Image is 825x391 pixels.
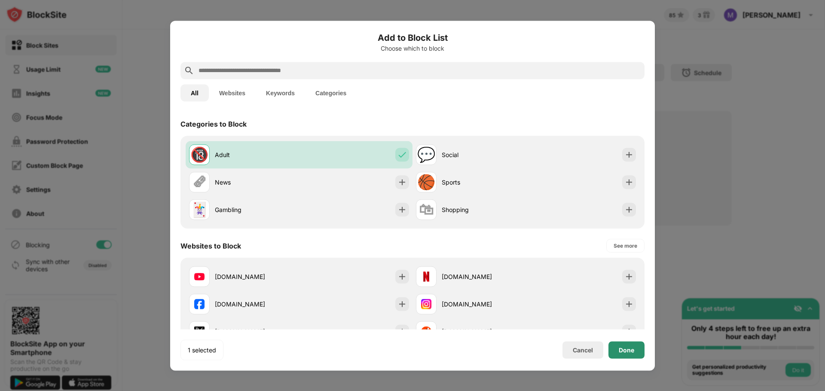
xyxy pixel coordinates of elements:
div: 🔞 [190,146,208,164]
div: Done [619,346,634,353]
img: favicons [421,271,431,282]
div: [DOMAIN_NAME] [215,300,299,309]
div: 🃏 [190,201,208,218]
div: Shopping [442,205,526,214]
img: favicons [194,271,205,282]
img: favicons [194,326,205,336]
div: 🏀 [417,173,435,191]
div: Categories to Block [180,119,247,128]
div: See more [614,241,637,250]
img: favicons [194,299,205,309]
button: Keywords [256,84,305,101]
div: [DOMAIN_NAME] [215,272,299,281]
div: 1 selected [188,346,216,354]
div: Cancel [573,346,593,354]
button: All [180,84,209,101]
h6: Add to Block List [180,31,645,44]
button: Categories [305,84,357,101]
div: [DOMAIN_NAME] [442,327,526,336]
div: Social [442,150,526,159]
div: Choose which to block [180,45,645,52]
div: [DOMAIN_NAME] [215,327,299,336]
div: 🗞 [192,173,207,191]
div: 💬 [417,146,435,164]
img: favicons [421,326,431,336]
div: Adult [215,150,299,159]
div: Sports [442,178,526,187]
img: favicons [421,299,431,309]
div: 🛍 [419,201,434,218]
div: News [215,178,299,187]
div: [DOMAIN_NAME] [442,300,526,309]
div: Gambling [215,205,299,214]
img: search.svg [184,65,194,76]
button: Websites [209,84,256,101]
div: Websites to Block [180,241,241,250]
div: [DOMAIN_NAME] [442,272,526,281]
